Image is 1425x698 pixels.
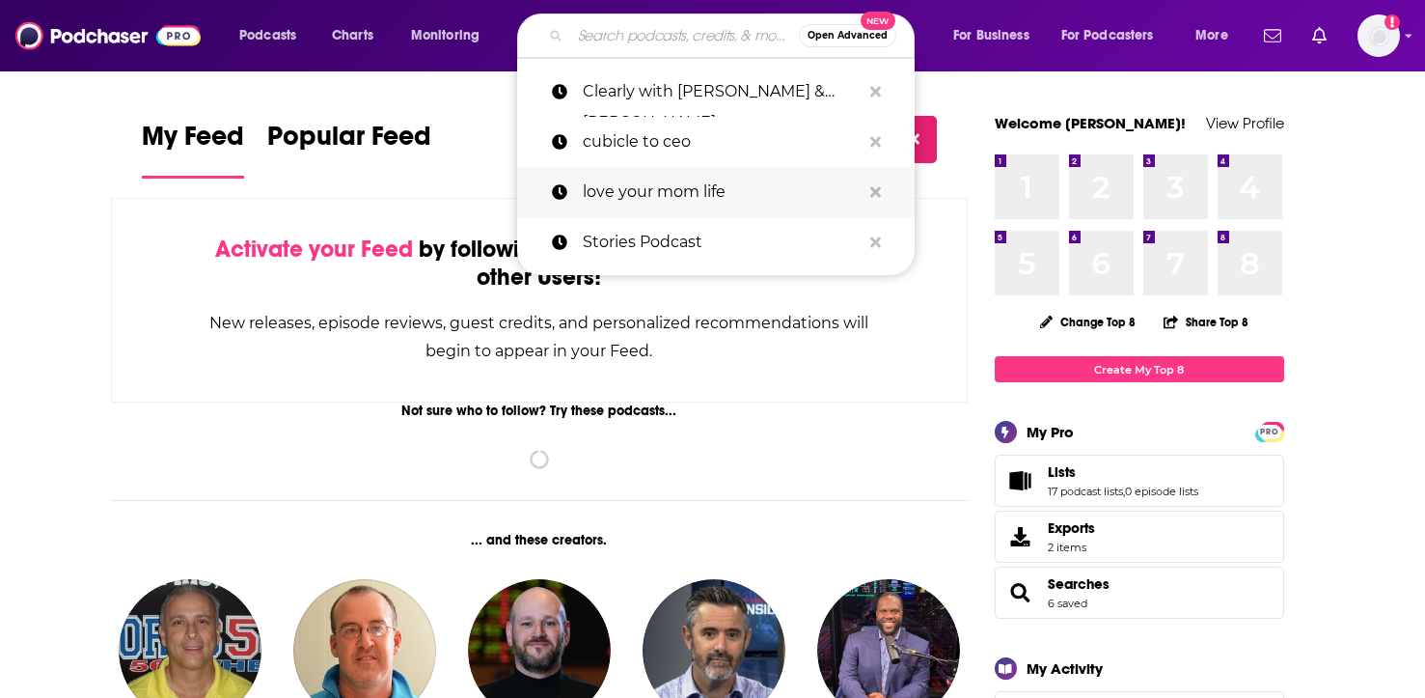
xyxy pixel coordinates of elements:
span: PRO [1258,425,1281,439]
a: Charts [319,20,385,51]
a: Show notifications dropdown [1256,19,1289,52]
span: Searches [995,567,1284,619]
span: 2 items [1048,541,1095,554]
button: open menu [397,20,505,51]
span: Open Advanced [808,31,888,41]
a: My Feed [142,120,244,179]
p: love your mom life [583,167,861,217]
span: Lists [1048,463,1076,481]
div: by following Podcasts, Creators, Lists, and other Users! [208,236,871,292]
button: open menu [940,20,1054,51]
a: Lists [1001,467,1040,494]
a: love your mom life [517,167,915,217]
a: 0 episode lists [1125,485,1198,498]
button: open menu [1049,20,1182,51]
div: Search podcasts, credits, & more... [535,14,933,58]
button: Share Top 8 [1163,303,1249,341]
input: Search podcasts, credits, & more... [570,20,799,51]
p: Clearly with Jimmy & Kelly Needham [583,67,861,117]
span: Logged in as EllaRoseMurphy [1357,14,1400,57]
a: Lists [1048,463,1198,481]
span: Exports [1048,519,1095,537]
span: Lists [995,455,1284,507]
p: cubicle to ceo [583,117,861,167]
a: Welcome [PERSON_NAME]! [995,114,1186,132]
button: open menu [1182,20,1252,51]
span: Monitoring [411,22,480,49]
span: Charts [332,22,373,49]
a: cubicle to ceo [517,117,915,167]
div: New releases, episode reviews, guest credits, and personalized recommendations will begin to appe... [208,309,871,365]
a: View Profile [1206,114,1284,132]
span: More [1195,22,1228,49]
a: 6 saved [1048,597,1087,610]
span: Exports [1001,523,1040,550]
span: For Business [953,22,1029,49]
span: , [1123,485,1125,498]
a: Searches [1001,579,1040,606]
span: For Podcasters [1061,22,1154,49]
button: Show profile menu [1357,14,1400,57]
span: Popular Feed [267,120,431,164]
a: Create My Top 8 [995,356,1284,382]
a: Searches [1048,575,1110,593]
a: Popular Feed [267,120,431,179]
button: Change Top 8 [1028,310,1148,334]
div: My Pro [1027,423,1074,441]
span: My Feed [142,120,244,164]
div: My Activity [1027,659,1103,678]
a: Show notifications dropdown [1304,19,1334,52]
div: Not sure who to follow? Try these podcasts... [111,403,969,419]
button: Open AdvancedNew [799,24,896,47]
p: Stories Podcast [583,217,861,267]
a: Exports [995,511,1284,563]
span: New [861,12,895,30]
img: Podchaser - Follow, Share and Rate Podcasts [15,17,201,54]
img: User Profile [1357,14,1400,57]
span: Podcasts [239,22,296,49]
button: open menu [226,20,321,51]
span: Activate your Feed [215,235,413,264]
a: 17 podcast lists [1048,485,1123,498]
a: Clearly with [PERSON_NAME] & [PERSON_NAME] [517,67,915,117]
div: ... and these creators. [111,532,969,548]
svg: Email not verified [1384,14,1400,30]
a: Stories Podcast [517,217,915,267]
a: PRO [1258,424,1281,438]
